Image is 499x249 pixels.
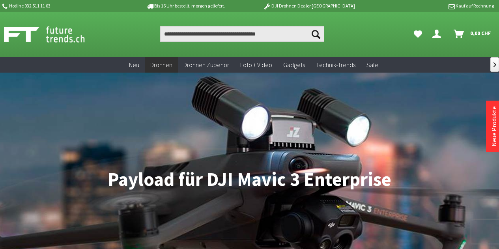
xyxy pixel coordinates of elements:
a: Warenkorb [450,26,495,42]
a: Neu [123,57,145,73]
p: Bis 16 Uhr bestellt, morgen geliefert. [124,1,247,11]
h1: Payload für DJI Mavic 3 Enterprise [6,170,493,189]
button: Suchen [308,26,324,42]
span:  [493,62,496,67]
input: Produkt, Marke, Kategorie, EAN, Artikelnummer… [160,26,324,42]
a: Drohnen [145,57,178,73]
span: Sale [366,61,378,69]
span: Technik-Trends [316,61,355,69]
p: Hotline 032 511 11 03 [1,1,124,11]
span: Foto + Video [240,61,272,69]
a: Sale [361,57,384,73]
p: DJI Drohnen Dealer [GEOGRAPHIC_DATA] [247,1,370,11]
span: Neu [129,61,139,69]
a: Neue Produkte [490,106,498,146]
a: Drohnen Zubehör [178,57,235,73]
a: Meine Favoriten [410,26,426,42]
img: Shop Futuretrends - zur Startseite wechseln [4,24,102,44]
span: Drohnen [150,61,172,69]
a: Foto + Video [235,57,278,73]
span: 0,00 CHF [470,27,491,39]
span: Gadgets [283,61,305,69]
a: Technik-Trends [310,57,361,73]
a: Gadgets [278,57,310,73]
a: Dein Konto [429,26,447,42]
p: Kauf auf Rechnung [371,1,494,11]
span: Drohnen Zubehör [183,61,229,69]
